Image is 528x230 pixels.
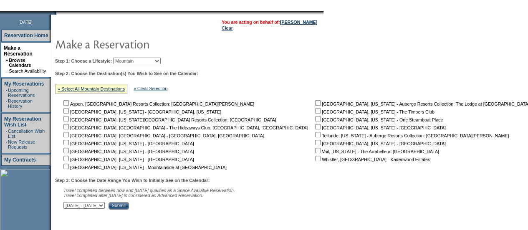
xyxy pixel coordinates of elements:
[4,45,33,57] a: Make a Reservation
[63,188,235,193] span: Travel completed between now and [DATE] qualifies as a Space Available Reservation.
[313,125,446,130] nobr: [GEOGRAPHIC_DATA], [US_STATE] - [GEOGRAPHIC_DATA]
[280,20,317,25] a: [PERSON_NAME]
[8,99,33,109] a: Reservation History
[313,149,439,154] nobr: Vail, [US_STATE] - The Arrabelle at [GEOGRAPHIC_DATA]
[62,109,221,114] nobr: [GEOGRAPHIC_DATA], [US_STATE] - [GEOGRAPHIC_DATA], [US_STATE]
[9,68,46,73] a: Search Availability
[109,202,129,210] input: Submit
[5,58,8,63] b: »
[58,86,125,91] a: » Select All Mountain Destinations
[62,101,254,106] nobr: Aspen, [GEOGRAPHIC_DATA] Resorts Collection: [GEOGRAPHIC_DATA][PERSON_NAME]
[313,117,443,122] nobr: [GEOGRAPHIC_DATA], [US_STATE] - One Steamboat Place
[18,20,33,25] span: [DATE]
[4,157,36,163] a: My Contracts
[55,71,198,76] b: Step 2: Choose the Destination(s) You Wish to See on the Calendar:
[4,33,48,38] a: Reservation Home
[9,58,31,68] a: Browse Calendars
[63,193,203,198] nobr: Travel completed after [DATE] is considered an Advanced Reservation.
[62,149,194,154] nobr: [GEOGRAPHIC_DATA], [US_STATE] - [GEOGRAPHIC_DATA]
[53,11,56,15] img: promoShadowLeftCorner.gif
[6,88,7,98] td: ·
[8,129,45,139] a: Cancellation Wish List
[62,117,276,122] nobr: [GEOGRAPHIC_DATA], [US_STATE][GEOGRAPHIC_DATA] Resorts Collection: [GEOGRAPHIC_DATA]
[313,157,430,162] nobr: Whistler, [GEOGRAPHIC_DATA] - Kadenwood Estates
[8,139,35,149] a: New Release Requests
[313,141,446,146] nobr: [GEOGRAPHIC_DATA], [US_STATE] - [GEOGRAPHIC_DATA]
[134,86,167,91] a: » Clear Selection
[8,88,35,98] a: Upcoming Reservations
[55,35,222,52] img: pgTtlMakeReservation.gif
[55,178,210,183] b: Step 3: Choose the Date Range You Wish to Initially See on the Calendar:
[4,116,41,128] a: My Reservation Wish List
[6,139,7,149] td: ·
[4,81,44,87] a: My Reservations
[6,129,7,139] td: ·
[62,141,194,146] nobr: [GEOGRAPHIC_DATA], [US_STATE] - [GEOGRAPHIC_DATA]
[222,25,232,30] a: Clear
[56,11,57,15] img: blank.gif
[222,20,317,25] span: You are acting on behalf of:
[62,165,227,170] nobr: [GEOGRAPHIC_DATA], [US_STATE] - Mountainside at [GEOGRAPHIC_DATA]
[62,133,264,138] nobr: [GEOGRAPHIC_DATA], [GEOGRAPHIC_DATA] - [GEOGRAPHIC_DATA], [GEOGRAPHIC_DATA]
[55,58,112,63] b: Step 1: Choose a Lifestyle:
[5,68,8,73] td: ·
[62,125,308,130] nobr: [GEOGRAPHIC_DATA], [GEOGRAPHIC_DATA] - The Hideaways Club: [GEOGRAPHIC_DATA], [GEOGRAPHIC_DATA]
[6,99,7,109] td: ·
[62,157,194,162] nobr: [GEOGRAPHIC_DATA], [US_STATE] - [GEOGRAPHIC_DATA]
[313,109,435,114] nobr: [GEOGRAPHIC_DATA], [US_STATE] - The Timbers Club
[313,133,509,138] nobr: Telluride, [US_STATE] - Auberge Resorts Collection: [GEOGRAPHIC_DATA][PERSON_NAME]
